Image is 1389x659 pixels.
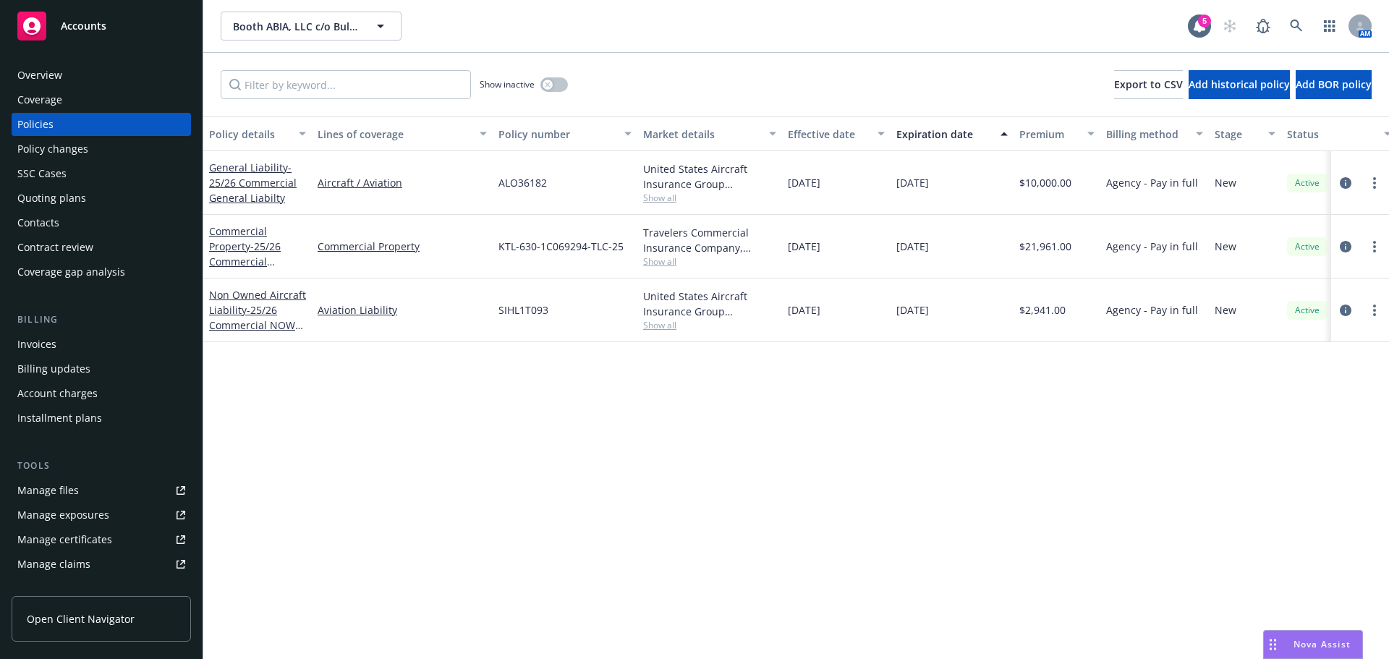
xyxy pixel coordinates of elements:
[12,187,191,210] a: Quoting plans
[209,303,303,347] span: - 25/26 Commercial NOWN Aircraft Liability
[493,116,637,151] button: Policy number
[1337,302,1354,319] a: circleInformation
[12,211,191,234] a: Contacts
[1019,302,1066,318] span: $2,941.00
[1198,14,1211,27] div: 5
[233,19,358,34] span: Booth ABIA, LLC c/o Bull Creek Management
[209,161,297,205] span: - 25/26 Commercial General Liabilty
[12,6,191,46] a: Accounts
[1209,116,1281,151] button: Stage
[643,127,760,142] div: Market details
[1100,116,1209,151] button: Billing method
[12,553,191,576] a: Manage claims
[17,162,67,185] div: SSC Cases
[782,116,891,151] button: Effective date
[12,382,191,405] a: Account charges
[12,459,191,473] div: Tools
[1215,12,1244,41] a: Start snowing
[221,12,402,41] button: Booth ABIA, LLC c/o Bull Creek Management
[1014,116,1100,151] button: Premium
[17,479,79,502] div: Manage files
[12,407,191,430] a: Installment plans
[1215,127,1260,142] div: Stage
[643,319,776,331] span: Show all
[12,260,191,284] a: Coverage gap analysis
[891,116,1014,151] button: Expiration date
[17,357,90,380] div: Billing updates
[1106,302,1198,318] span: Agency - Pay in full
[643,289,776,319] div: United States Aircraft Insurance Group ([GEOGRAPHIC_DATA]), United States Aircraft Insurance Grou...
[1296,77,1372,91] span: Add BOR policy
[12,357,191,380] a: Billing updates
[480,78,535,90] span: Show inactive
[12,88,191,111] a: Coverage
[203,116,312,151] button: Policy details
[788,127,869,142] div: Effective date
[637,116,782,151] button: Market details
[12,333,191,356] a: Invoices
[209,288,306,347] a: Non Owned Aircraft Liability
[318,239,487,254] a: Commercial Property
[1296,70,1372,99] button: Add BOR policy
[312,116,493,151] button: Lines of coverage
[788,302,820,318] span: [DATE]
[1189,77,1290,91] span: Add historical policy
[1106,239,1198,254] span: Agency - Pay in full
[788,239,820,254] span: [DATE]
[1294,638,1351,650] span: Nova Assist
[1366,302,1383,319] a: more
[17,260,125,284] div: Coverage gap analysis
[1282,12,1311,41] a: Search
[896,127,992,142] div: Expiration date
[17,382,98,405] div: Account charges
[209,127,290,142] div: Policy details
[17,553,90,576] div: Manage claims
[1315,12,1344,41] a: Switch app
[17,333,56,356] div: Invoices
[17,577,85,600] div: Manage BORs
[643,192,776,204] span: Show all
[318,175,487,190] a: Aircraft / Aviation
[12,64,191,87] a: Overview
[498,302,548,318] span: SIHL1T093
[1114,70,1183,99] button: Export to CSV
[1366,238,1383,255] a: more
[1366,174,1383,192] a: more
[1264,631,1282,658] div: Drag to move
[788,175,820,190] span: [DATE]
[1189,70,1290,99] button: Add historical policy
[498,175,547,190] span: ALO36182
[318,127,471,142] div: Lines of coverage
[209,161,297,205] a: General Liability
[1019,127,1079,142] div: Premium
[17,236,93,259] div: Contract review
[498,239,624,254] span: KTL-630-1C069294-TLC-25
[12,162,191,185] a: SSC Cases
[896,175,929,190] span: [DATE]
[1106,127,1187,142] div: Billing method
[498,127,616,142] div: Policy number
[17,187,86,210] div: Quoting plans
[17,528,112,551] div: Manage certificates
[318,302,487,318] a: Aviation Liability
[12,577,191,600] a: Manage BORs
[1287,127,1375,142] div: Status
[17,88,62,111] div: Coverage
[896,239,929,254] span: [DATE]
[1249,12,1278,41] a: Report a Bug
[1215,302,1236,318] span: New
[12,503,191,527] a: Manage exposures
[12,113,191,136] a: Policies
[1106,175,1198,190] span: Agency - Pay in full
[12,313,191,327] div: Billing
[27,611,135,626] span: Open Client Navigator
[1293,304,1322,317] span: Active
[643,161,776,192] div: United States Aircraft Insurance Group ([GEOGRAPHIC_DATA]), United States Aircraft Insurance Grou...
[17,113,54,136] div: Policies
[1114,77,1183,91] span: Export to CSV
[1337,174,1354,192] a: circleInformation
[221,70,471,99] input: Filter by keyword...
[12,236,191,259] a: Contract review
[17,503,109,527] div: Manage exposures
